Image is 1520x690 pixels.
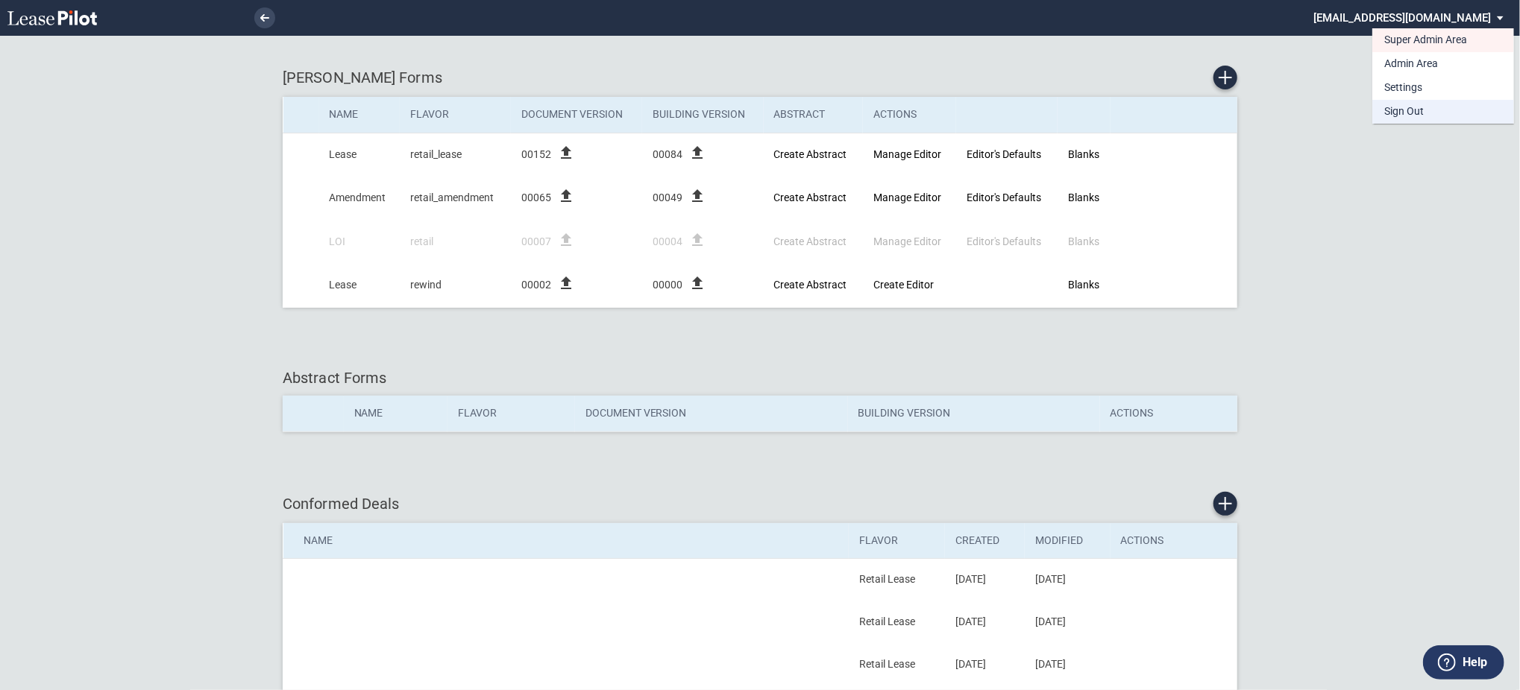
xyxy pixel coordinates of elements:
div: Admin Area [1384,57,1438,72]
label: Help [1463,653,1487,672]
div: Settings [1384,80,1422,95]
button: Help [1423,645,1504,680]
div: Sign Out [1384,104,1424,119]
div: Super Admin Area [1384,33,1467,48]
